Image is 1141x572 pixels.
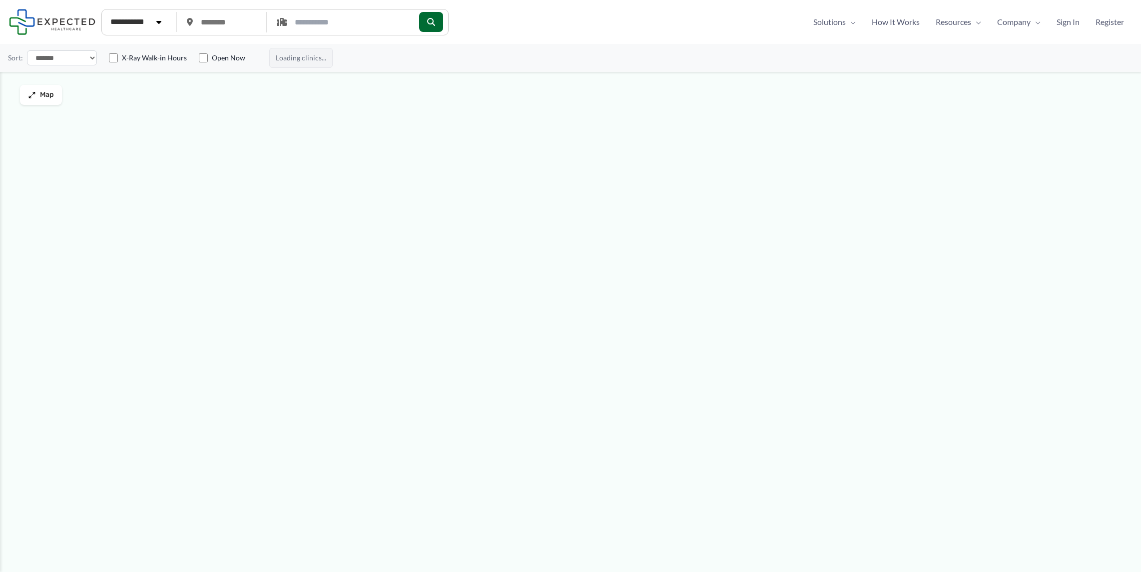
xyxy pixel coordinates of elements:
[1057,14,1080,29] span: Sign In
[20,85,62,105] button: Map
[212,53,245,63] label: Open Now
[989,14,1049,29] a: CompanyMenu Toggle
[813,14,846,29] span: Solutions
[269,48,333,68] span: Loading clinics...
[9,9,95,34] img: Expected Healthcare Logo - side, dark font, small
[805,14,864,29] a: SolutionsMenu Toggle
[40,91,54,99] span: Map
[1088,14,1132,29] a: Register
[1031,14,1041,29] span: Menu Toggle
[8,51,23,64] label: Sort:
[971,14,981,29] span: Menu Toggle
[122,53,187,63] label: X-Ray Walk-in Hours
[997,14,1031,29] span: Company
[936,14,971,29] span: Resources
[28,91,36,99] img: Maximize
[846,14,856,29] span: Menu Toggle
[872,14,920,29] span: How It Works
[1096,14,1124,29] span: Register
[1049,14,1088,29] a: Sign In
[928,14,989,29] a: ResourcesMenu Toggle
[864,14,928,29] a: How It Works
